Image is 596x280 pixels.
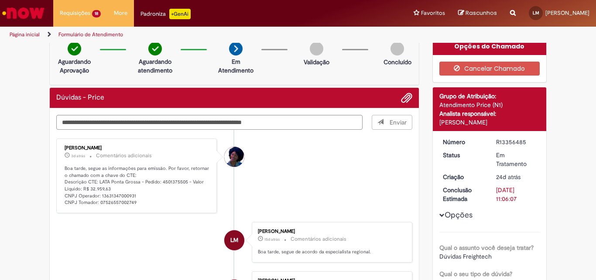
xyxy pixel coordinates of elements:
span: 18 [92,10,101,17]
p: Validação [304,58,329,66]
div: Grupo de Atribuição: [439,92,540,100]
small: Comentários adicionais [291,235,346,243]
div: R13356485 [496,138,537,146]
p: Concluído [384,58,411,66]
time: 26/08/2025 16:00:18 [71,153,85,159]
div: [PERSON_NAME] [439,118,540,127]
div: Opções do Chamado [433,38,547,55]
div: [PERSON_NAME] [258,229,403,234]
button: Cancelar Chamado [439,62,540,76]
button: Adicionar anexos [401,92,412,104]
b: Qual o assunto você deseja tratar? [439,244,534,252]
span: Favoritos [421,9,445,17]
a: Rascunhos [458,9,497,17]
div: 05/08/2025 16:06:03 [496,173,537,181]
div: LUANA MORENO [224,230,244,250]
a: Formulário de Atendimento [58,31,123,38]
dt: Status [436,151,490,159]
div: Esther Teodoro Da Silva [224,147,244,167]
dt: Número [436,138,490,146]
p: +GenAi [169,9,191,19]
div: Atendimento Price (N1) [439,100,540,109]
div: [PERSON_NAME] [65,145,210,151]
span: Rascunhos [466,9,497,17]
img: img-circle-grey.png [390,42,404,55]
p: Boa tarde, segue as informações para emissão. Por favor, retornar o chamado com a chave do CTE: D... [65,165,210,206]
span: [PERSON_NAME] [545,9,589,17]
img: arrow-next.png [229,42,243,55]
p: Aguardando Aprovação [53,57,96,75]
textarea: Digite sua mensagem aqui... [56,115,363,130]
b: Qual o seu tipo de dúvida? [439,270,512,278]
span: LM [230,230,238,251]
h2: Dúvidas - Price Histórico de tíquete [56,94,104,102]
p: Em Atendimento [215,57,257,75]
span: 15d atrás [264,237,280,242]
time: 05/08/2025 16:06:03 [496,173,521,181]
ul: Trilhas de página [7,27,391,43]
span: More [114,9,127,17]
div: Em Tratamento [496,151,537,168]
span: Requisições [60,9,90,17]
img: img-circle-grey.png [310,42,323,55]
span: 3d atrás [71,153,85,159]
p: Boa tarde, segue de acordo da especialista regional. [258,249,403,256]
div: Analista responsável: [439,109,540,118]
p: Aguardando atendimento [134,57,176,75]
a: Página inicial [10,31,40,38]
img: check-circle-green.png [148,42,162,55]
dt: Conclusão Estimada [436,186,490,203]
span: LM [533,10,539,16]
dt: Criação [436,173,490,181]
span: 24d atrás [496,173,521,181]
div: Padroniza [140,9,191,19]
div: [DATE] 11:06:07 [496,186,537,203]
small: Comentários adicionais [96,152,152,159]
img: check-circle-green.png [68,42,81,55]
span: Dúvidas Freightech [439,252,492,260]
img: ServiceNow [1,4,46,22]
time: 14/08/2025 14:07:44 [264,237,280,242]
